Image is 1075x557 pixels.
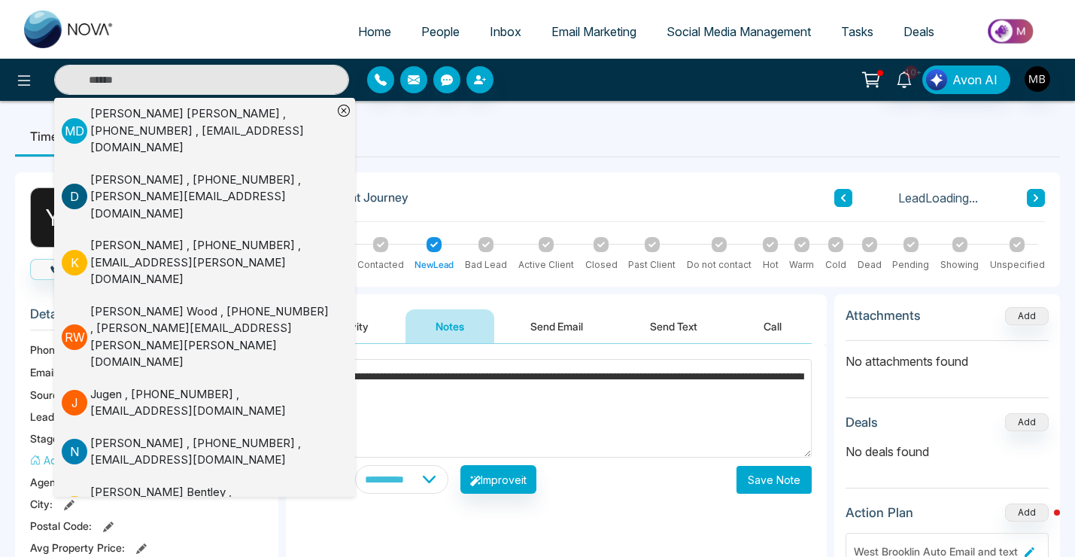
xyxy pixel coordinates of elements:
a: 10+ [886,65,922,92]
p: K [62,250,87,275]
button: Add Address [30,452,108,468]
a: People [406,17,475,46]
div: [PERSON_NAME] Bentley , [PHONE_NUMBER] , [EMAIL_ADDRESS][DOMAIN_NAME] [90,484,333,535]
span: Avon AI [952,71,998,89]
div: [PERSON_NAME] [PERSON_NAME] , [PHONE_NUMBER] , [EMAIL_ADDRESS][DOMAIN_NAME] [90,105,333,157]
a: Home [343,17,406,46]
span: Avg Property Price : [30,540,125,555]
p: M D [62,118,87,144]
a: Deals [888,17,949,46]
p: No deals found [846,443,1049,461]
li: Timeline [15,116,93,157]
span: Inbox [490,24,521,39]
button: Add [1005,504,1049,522]
img: User Avatar [1025,66,1050,92]
button: Call [30,259,103,280]
div: [PERSON_NAME] , [PHONE_NUMBER] , [EMAIL_ADDRESS][PERSON_NAME][DOMAIN_NAME] [90,237,333,288]
div: Jugen , [PHONE_NUMBER] , [EMAIL_ADDRESS][DOMAIN_NAME] [90,386,333,420]
div: Y B [30,187,90,248]
span: City : [30,496,53,512]
a: Inbox [475,17,536,46]
div: Past Client [628,258,676,272]
div: Dead [858,258,882,272]
div: Hot [763,258,779,272]
button: Avon AI [922,65,1010,94]
h3: Action Plan [846,505,913,520]
span: Deals [903,24,934,39]
span: People [421,24,460,39]
button: Add [1005,307,1049,325]
h3: Details [30,306,263,330]
div: Unspecified [990,258,1045,272]
iframe: Intercom live chat [1024,506,1060,542]
button: Add [1005,413,1049,431]
span: Social Media Management [667,24,811,39]
p: J [62,390,87,415]
span: Email Marketing [551,24,636,39]
span: 10+ [904,65,918,79]
button: Send Email [500,309,613,343]
button: Send Text [620,309,727,343]
p: S B [62,496,87,522]
div: [PERSON_NAME] , [PHONE_NUMBER] , [EMAIL_ADDRESS][DOMAIN_NAME] [90,435,333,469]
span: Tasks [841,24,873,39]
span: Source: [30,387,68,403]
a: Tasks [826,17,888,46]
button: Save Note [736,466,812,494]
span: Lead Type: [30,409,84,425]
div: Cold [825,258,846,272]
p: No attachments found [846,341,1049,370]
button: Notes [405,309,494,343]
div: Closed [585,258,618,272]
a: Email Marketing [536,17,651,46]
span: Agent: [30,474,62,490]
span: Postal Code : [30,518,92,534]
button: Improveit [460,465,536,494]
span: Email: [30,364,59,380]
h3: Attachments [846,308,921,323]
div: Warm [789,258,814,272]
div: NewLead [415,258,454,272]
button: Call [733,309,812,343]
div: Contacted [357,258,404,272]
p: R W [62,324,87,350]
div: Bad Lead [465,258,507,272]
img: Lead Flow [926,69,947,90]
p: D [62,184,87,209]
h3: Deals [846,415,878,430]
img: Market-place.gif [957,14,1066,48]
div: [PERSON_NAME] Wood , [PHONE_NUMBER] , [PERSON_NAME][EMAIL_ADDRESS][PERSON_NAME][PERSON_NAME][DOMA... [90,303,333,371]
img: Nova CRM Logo [24,11,114,48]
div: Active Client [518,258,574,272]
div: Do not contact [687,258,752,272]
span: Phone: [30,342,64,358]
div: Pending [892,258,929,272]
div: Showing [940,258,979,272]
div: [PERSON_NAME] , [PHONE_NUMBER] , [PERSON_NAME][EMAIL_ADDRESS][DOMAIN_NAME] [90,172,333,223]
span: Add [1005,309,1049,321]
span: Home [358,24,391,39]
p: N [62,439,87,464]
span: Lead Loading... [898,189,978,207]
span: Stage: [30,431,62,446]
a: Social Media Management [651,17,826,46]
